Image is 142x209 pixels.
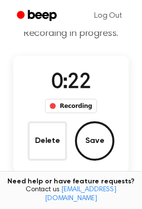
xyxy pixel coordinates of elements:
[45,99,97,113] div: Recording
[8,28,134,40] p: Recording in progress.
[10,6,66,26] a: Beep
[45,186,116,202] a: [EMAIL_ADDRESS][DOMAIN_NAME]
[28,121,67,161] button: Delete Audio Record
[75,121,114,161] button: Save Audio Record
[84,4,132,28] a: Log Out
[6,186,136,203] span: Contact us
[51,72,91,93] span: 0:22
